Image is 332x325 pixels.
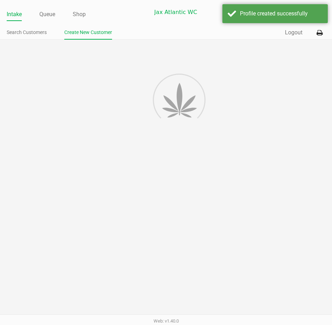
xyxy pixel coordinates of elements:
button: Select [224,4,237,20]
span: Jax Atlantic WC [154,8,220,16]
a: Intake [7,9,22,19]
button: Logout [285,28,302,37]
a: Search Customers [7,28,47,37]
div: Profile created successfully [240,9,323,18]
a: Queue [39,9,55,19]
a: Shop [73,9,86,19]
span: Web: v1.40.0 [154,318,179,324]
a: Create New Customer [64,28,112,37]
